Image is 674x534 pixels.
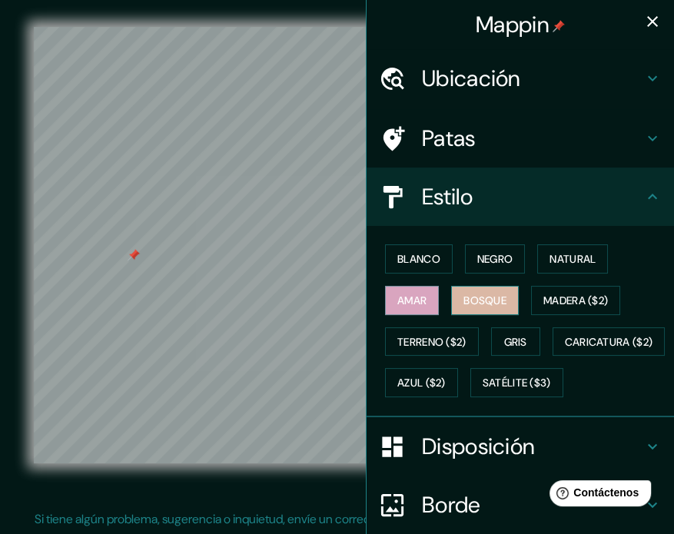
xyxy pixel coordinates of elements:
font: Satélite ($3) [483,376,551,390]
button: Madera ($2) [531,286,620,315]
button: Bosque [451,286,519,315]
button: Gris [491,327,540,357]
font: Terreno ($2) [397,335,466,349]
font: Estilo [422,182,473,211]
font: Bosque [463,294,506,307]
img: pin-icon.png [553,20,565,32]
font: Amar [397,294,427,307]
iframe: Lanzador de widgets de ayuda [537,474,657,517]
font: Negro [477,252,513,266]
font: Azul ($2) [397,376,446,390]
div: Disposición [367,417,674,476]
button: Caricatura ($2) [553,327,666,357]
button: Natural [537,244,608,274]
font: Disposición [422,432,535,461]
button: Amar [385,286,439,315]
font: Caricatura ($2) [565,335,653,349]
button: Terreno ($2) [385,327,479,357]
div: Ubicación [367,49,674,108]
button: Blanco [385,244,453,274]
button: Azul ($2) [385,368,458,397]
font: Ubicación [422,64,521,93]
font: Patas [422,124,476,153]
button: Satélite ($3) [470,368,563,397]
font: Borde [422,490,481,519]
button: Negro [465,244,526,274]
font: Blanco [397,252,440,266]
font: Mappin [476,10,549,39]
div: Patas [367,109,674,167]
div: Estilo [367,167,674,226]
font: Natural [549,252,596,266]
font: Si tiene algún problema, sugerencia o inquietud, envíe un correo electrónico a [35,511,442,527]
canvas: Mapa [34,27,651,463]
font: Gris [504,335,527,349]
div: Borde [367,476,674,534]
font: Madera ($2) [543,294,608,307]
